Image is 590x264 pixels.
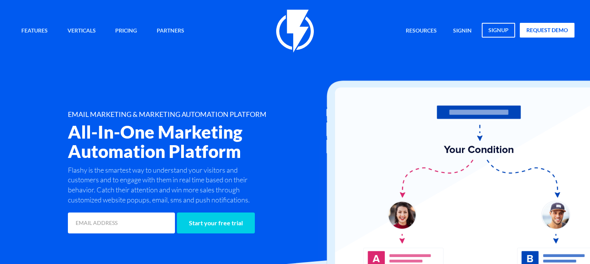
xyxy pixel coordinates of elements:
a: Features [16,23,54,39]
a: request demo [520,23,574,38]
a: signin [447,23,478,39]
p: Flashy is the smartest way to understand your visitors and customers and to engage with them in r... [68,165,266,205]
a: Partners [151,23,190,39]
a: Pricing [109,23,143,39]
h1: EMAIL MARKETING & MARKETING AUTOMATION PLATFORM [68,111,336,118]
a: Resources [400,23,443,39]
a: Verticals [62,23,102,39]
input: Start your free trial [177,213,255,233]
input: EMAIL ADDRESS [68,213,175,233]
h2: All-In-One Marketing Automation Platform [68,122,336,161]
a: signup [482,23,515,38]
